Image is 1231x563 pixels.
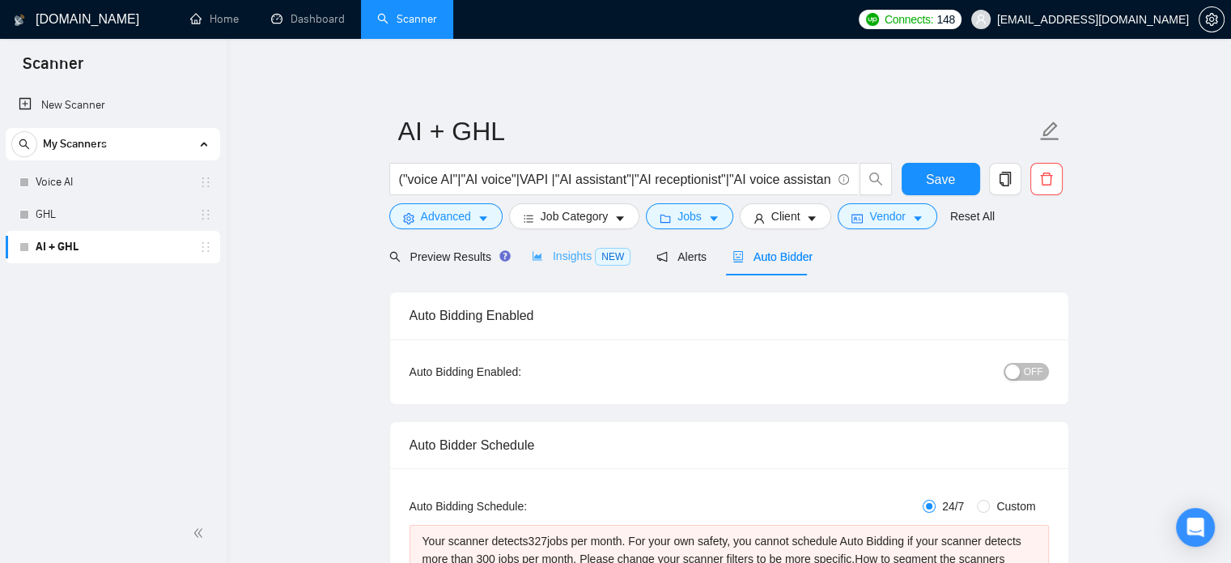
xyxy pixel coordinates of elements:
[595,248,630,266] span: NEW
[410,422,1049,468] div: Auto Bidder Schedule
[389,251,401,262] span: search
[866,13,879,26] img: upwork-logo.png
[1199,13,1225,26] a: setting
[377,12,437,26] a: searchScanner
[14,7,25,33] img: logo
[43,128,107,160] span: My Scanners
[271,12,345,26] a: dashboardDashboard
[509,203,639,229] button: barsJob Categorycaret-down
[869,207,905,225] span: Vendor
[6,128,220,263] li: My Scanners
[740,203,832,229] button: userClientcaret-down
[36,198,189,231] a: GHL
[532,250,543,262] span: area-chart
[936,497,970,515] span: 24/7
[1030,163,1063,195] button: delete
[860,172,891,186] span: search
[11,131,37,157] button: search
[421,207,471,225] span: Advanced
[1199,6,1225,32] button: setting
[1176,508,1215,547] div: Open Intercom Messenger
[646,203,733,229] button: folderJobscaret-down
[950,207,995,225] a: Reset All
[990,172,1021,186] span: copy
[199,208,212,221] span: holder
[1039,121,1060,142] span: edit
[806,212,817,224] span: caret-down
[989,163,1021,195] button: copy
[1199,13,1224,26] span: setting
[614,212,626,224] span: caret-down
[19,89,207,122] a: New Scanner
[860,163,892,195] button: search
[410,497,622,515] div: Auto Bidding Schedule:
[36,166,189,198] a: Voice AI
[410,292,1049,339] div: Auto Bidding Enabled
[660,212,671,224] span: folder
[990,497,1042,515] span: Custom
[912,212,923,224] span: caret-down
[6,89,220,122] li: New Scanner
[190,12,239,26] a: homeHome
[193,525,209,541] span: double-left
[975,14,987,25] span: user
[902,163,980,195] button: Save
[656,250,707,263] span: Alerts
[498,249,512,263] div: Tooltip anchor
[753,212,765,224] span: user
[389,203,503,229] button: settingAdvancedcaret-down
[885,11,933,28] span: Connects:
[708,212,719,224] span: caret-down
[541,207,608,225] span: Job Category
[399,169,831,190] input: Search Freelance Jobs...
[398,111,1036,151] input: Scanner name...
[523,212,534,224] span: bars
[838,203,936,229] button: idcardVendorcaret-down
[12,139,36,150] span: search
[199,176,212,189] span: holder
[10,52,96,86] span: Scanner
[732,251,744,262] span: robot
[532,250,630,262] span: Insights
[926,169,955,190] span: Save
[478,212,489,224] span: caret-down
[1024,363,1043,381] span: OFF
[410,363,622,381] div: Auto Bidding Enabled:
[199,241,212,254] span: holder
[1031,172,1062,186] span: delete
[389,250,506,263] span: Preview Results
[936,11,954,28] span: 148
[851,212,863,224] span: idcard
[838,174,849,185] span: info-circle
[36,231,189,263] a: AI + GHL
[732,250,813,263] span: Auto Bidder
[771,207,800,225] span: Client
[403,212,414,224] span: setting
[677,207,702,225] span: Jobs
[656,251,668,262] span: notification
